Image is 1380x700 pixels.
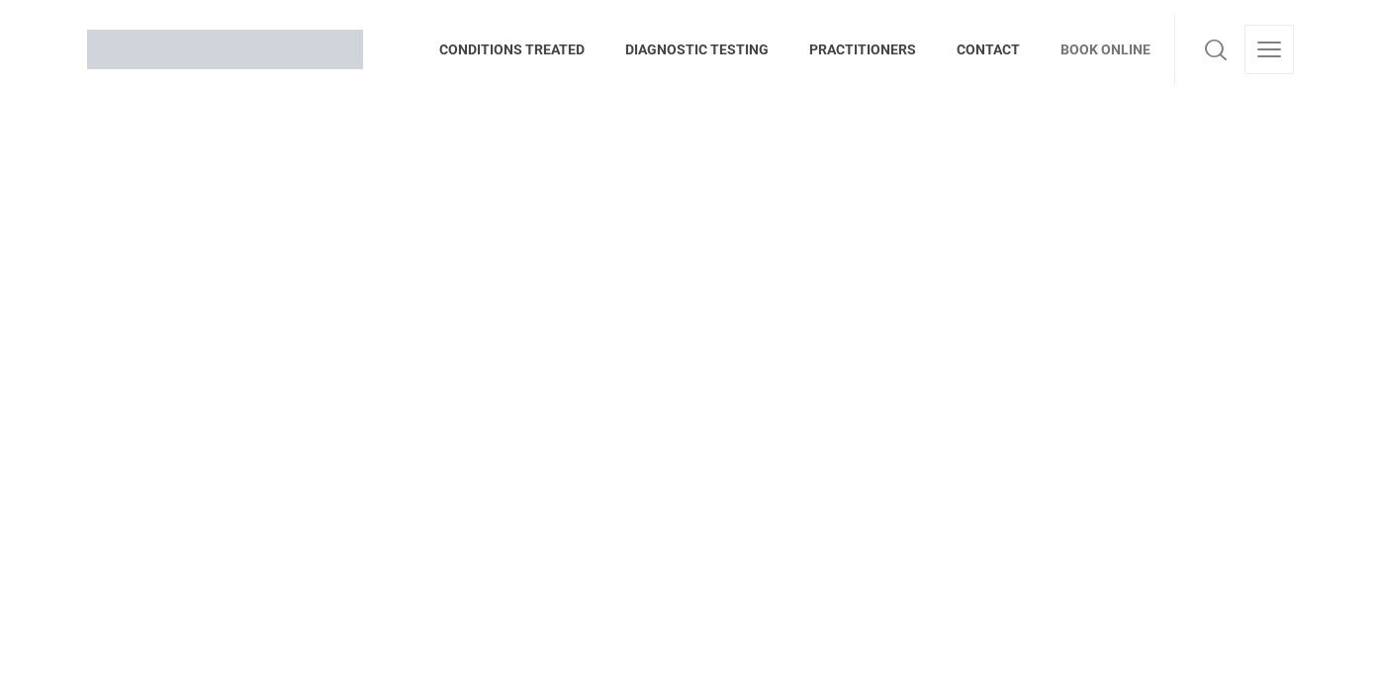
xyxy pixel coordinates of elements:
span: CONTACT [937,34,1041,65]
a: CONTACT [937,15,1041,84]
a: CONDITIONS TREATED [439,15,605,84]
img: Brisbane Naturopath [87,30,363,69]
span: CONDITIONS TREATED [439,34,605,65]
a: PRACTITIONERS [789,15,937,84]
span: PRACTITIONERS [789,34,937,65]
a: BOOK ONLINE [1041,15,1150,84]
a: DIAGNOSTIC TESTING [605,15,789,84]
span: DIAGNOSTIC TESTING [605,34,789,65]
span: BOOK ONLINE [1041,34,1150,65]
a: Search [1199,25,1233,74]
a: Brisbane Naturopath [87,15,363,84]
